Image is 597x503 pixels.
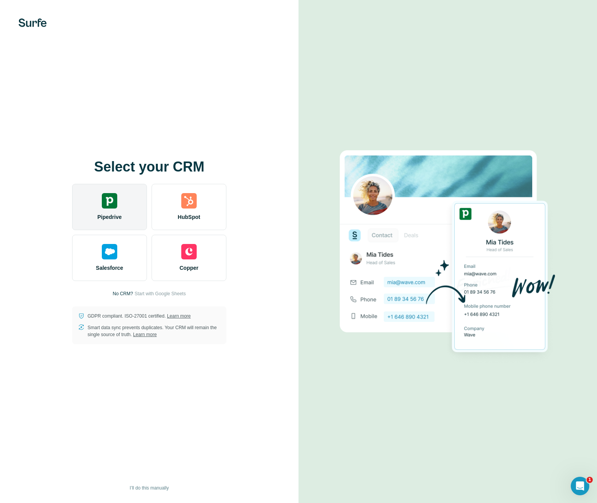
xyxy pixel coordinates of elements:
p: No CRM? [113,290,133,297]
div: v 4.0.25 [22,12,38,19]
iframe: Intercom live chat [571,477,589,495]
span: Pipedrive [97,213,121,221]
img: copper's logo [181,244,197,259]
img: website_grey.svg [12,20,19,26]
div: Keywords by Traffic [85,45,130,50]
span: HubSpot [178,213,200,221]
span: I’ll do this manually [130,484,169,491]
div: Domain Overview [29,45,69,50]
img: Surfe's logo [19,19,47,27]
button: I’ll do this manually [124,482,174,494]
img: tab_keywords_by_traffic_grey.svg [77,45,83,51]
span: 1 [587,477,593,483]
span: Salesforce [96,264,123,272]
span: Copper [180,264,199,272]
img: tab_domain_overview_orange.svg [21,45,27,51]
a: Learn more [133,332,157,337]
p: GDPR compliant. ISO-27001 certified. [88,313,191,320]
img: salesforce's logo [102,244,117,259]
img: hubspot's logo [181,193,197,209]
img: logo_orange.svg [12,12,19,19]
img: pipedrive's logo [102,193,117,209]
a: Learn more [167,313,191,319]
h1: Select your CRM [72,159,226,175]
img: PIPEDRIVE image [340,137,556,366]
div: Domain: [DOMAIN_NAME] [20,20,85,26]
button: Start with Google Sheets [135,290,186,297]
p: Smart data sync prevents duplicates. Your CRM will remain the single source of truth. [88,324,220,338]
